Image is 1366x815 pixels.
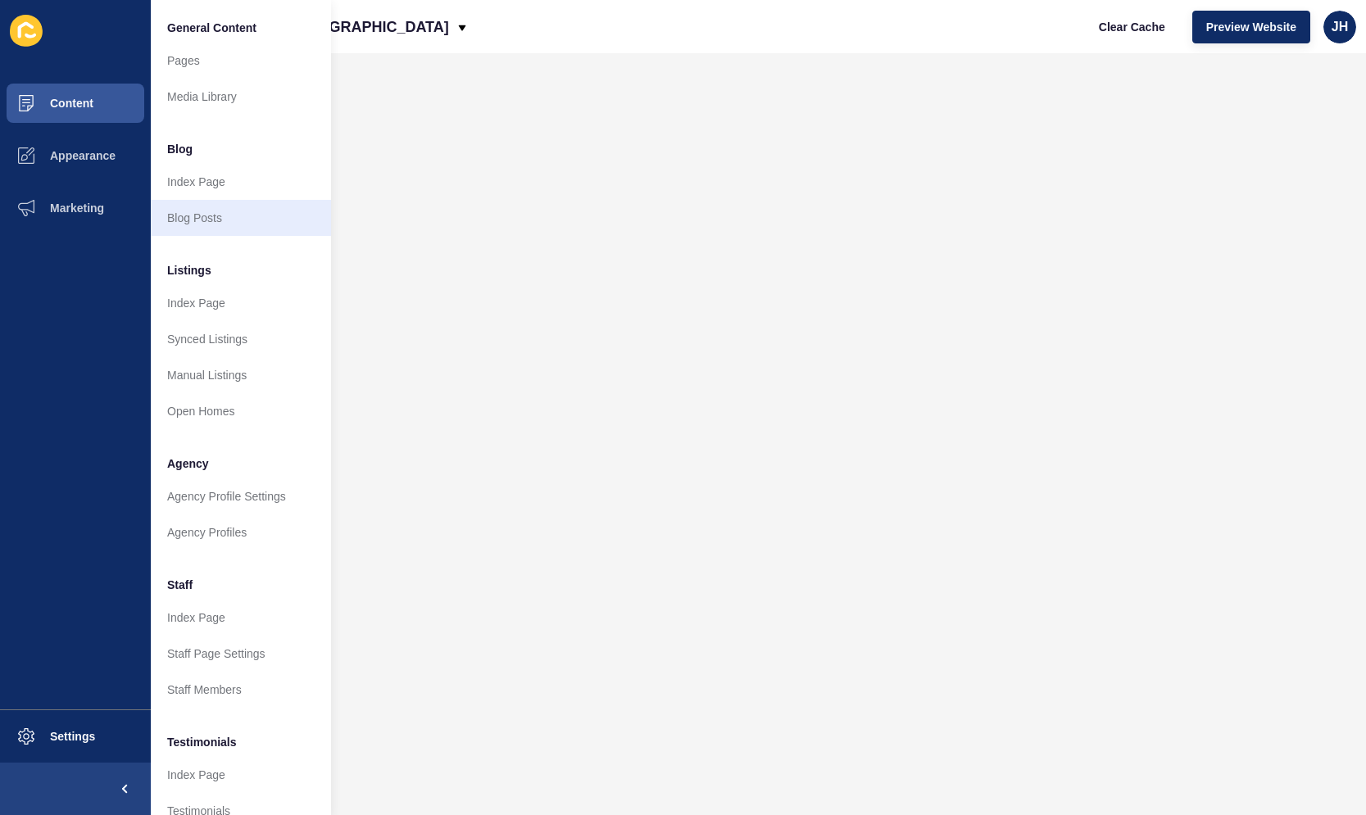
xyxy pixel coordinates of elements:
span: Preview Website [1206,19,1296,35]
a: Manual Listings [151,357,331,393]
span: Testimonials [167,734,237,750]
span: Clear Cache [1099,19,1165,35]
a: Blog Posts [151,200,331,236]
a: Open Homes [151,393,331,429]
a: Index Page [151,285,331,321]
button: Clear Cache [1085,11,1179,43]
a: Index Page [151,164,331,200]
a: Index Page [151,757,331,793]
span: Agency [167,455,209,472]
a: Pages [151,43,331,79]
a: Staff Page Settings [151,636,331,672]
a: Staff Members [151,672,331,708]
span: JH [1332,19,1348,35]
a: Agency Profiles [151,514,331,550]
button: Preview Website [1192,11,1310,43]
a: Media Library [151,79,331,115]
span: Blog [167,141,193,157]
span: General Content [167,20,256,36]
span: Listings [167,262,211,278]
a: Synced Listings [151,321,331,357]
a: Agency Profile Settings [151,478,331,514]
span: Staff [167,577,193,593]
a: Index Page [151,600,331,636]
